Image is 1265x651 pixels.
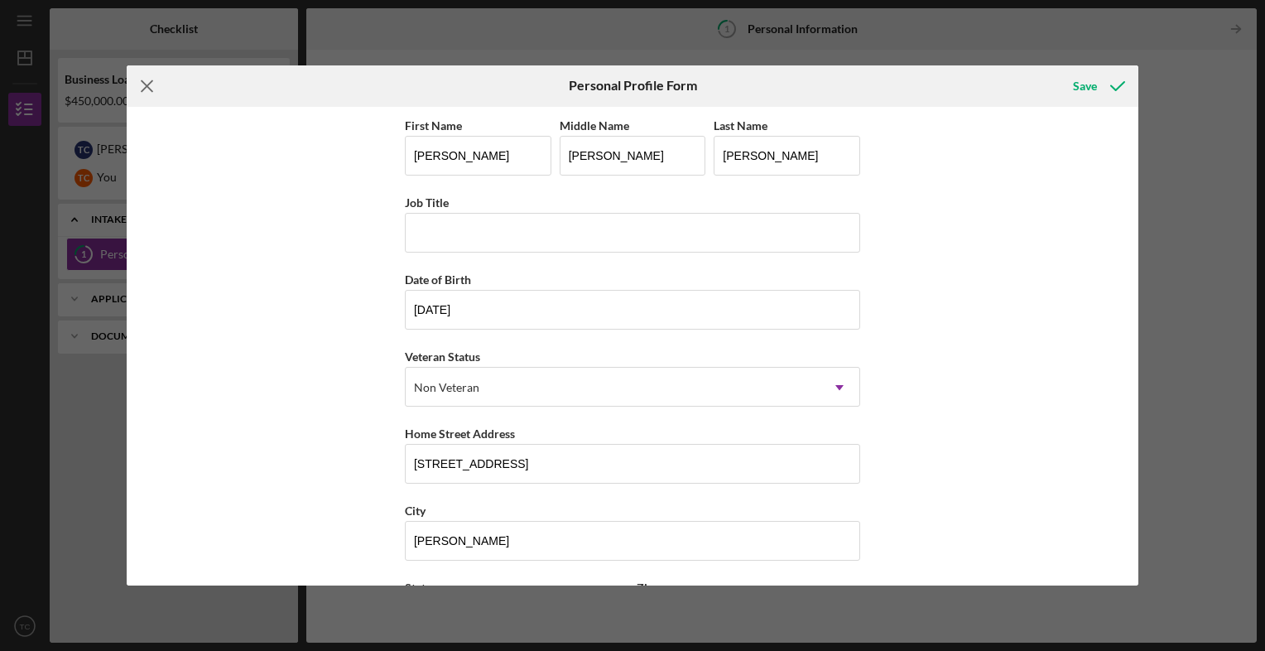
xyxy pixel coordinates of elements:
[1073,70,1097,103] div: Save
[405,195,449,210] label: Job Title
[560,118,629,133] label: Middle Name
[405,504,426,518] label: City
[714,118,767,133] label: Last Name
[414,381,479,394] div: Non Veteran
[405,427,515,441] label: Home Street Address
[405,118,462,133] label: First Name
[637,581,654,595] label: Zip
[405,272,471,287] label: Date of Birth
[1056,70,1138,103] button: Save
[569,78,697,93] h6: Personal Profile Form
